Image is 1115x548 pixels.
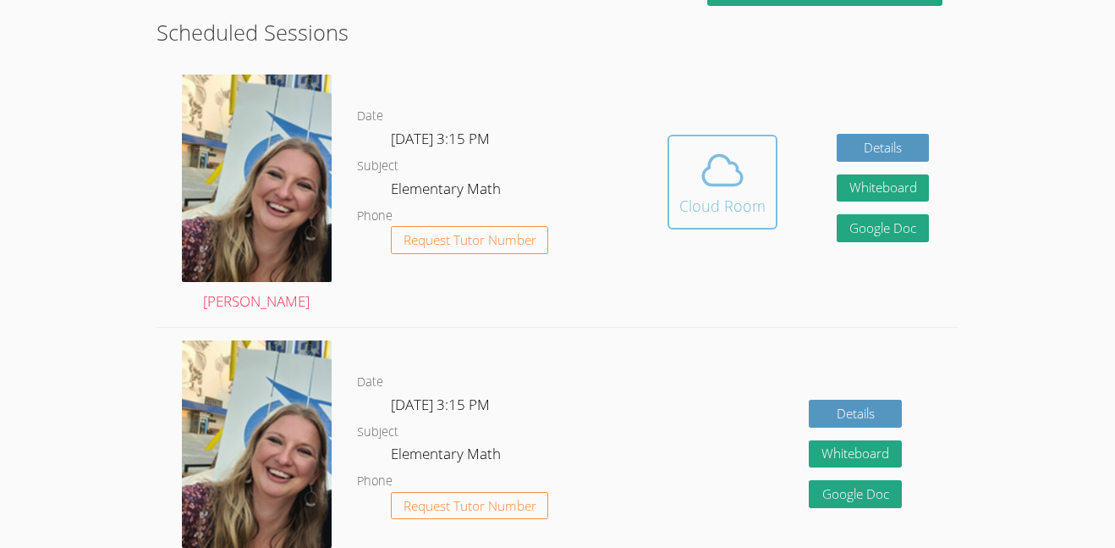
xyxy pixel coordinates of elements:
[357,372,383,393] dt: Date
[391,129,490,148] span: [DATE] 3:15 PM
[391,395,490,414] span: [DATE] 3:15 PM
[357,422,398,443] dt: Subject
[391,226,549,254] button: Request Tutor Number
[391,442,504,471] dd: Elementary Math
[679,194,766,218] div: Cloud Room
[809,440,902,468] button: Whiteboard
[404,234,536,246] span: Request Tutor Number
[837,214,930,242] a: Google Doc
[809,480,902,508] a: Google Doc
[157,16,959,48] h2: Scheduled Sessions
[357,156,398,177] dt: Subject
[357,471,393,492] dt: Phone
[391,492,549,520] button: Request Tutor Number
[837,134,930,162] a: Details
[357,106,383,127] dt: Date
[391,177,504,206] dd: Elementary Math
[837,174,930,202] button: Whiteboard
[809,400,902,428] a: Details
[182,340,332,548] img: sarah.png
[182,75,332,314] a: [PERSON_NAME]
[182,75,332,282] img: sarah.png
[357,206,393,227] dt: Phone
[404,500,536,512] span: Request Tutor Number
[667,135,777,230] button: Cloud Room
